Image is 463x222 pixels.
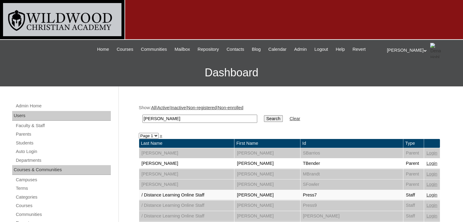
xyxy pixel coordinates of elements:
[15,202,111,210] a: Courses
[97,46,109,53] span: Home
[300,158,403,169] td: TBender
[139,105,440,126] div: Show: | | | |
[264,115,283,122] input: Search
[160,133,162,138] a: »
[15,211,111,218] a: Communities
[403,169,424,179] td: Parent
[426,213,437,218] a: Login
[300,139,403,148] td: Id
[289,116,300,121] a: Clear
[12,165,111,175] div: Courses & Communities
[12,111,111,121] div: Users
[300,169,403,179] td: MBrandt
[151,105,156,110] a: All
[311,46,331,53] a: Logout
[265,46,289,53] a: Calendar
[403,179,424,190] td: Parent
[15,157,111,164] a: Departments
[141,46,167,53] span: Communities
[333,46,348,53] a: Help
[15,176,111,184] a: Campuses
[171,46,193,53] a: Mailbox
[403,190,424,200] td: Staff
[234,158,300,169] td: [PERSON_NAME]
[353,46,366,53] span: Revert
[234,190,300,200] td: [PERSON_NAME]
[314,46,328,53] span: Logout
[234,139,300,148] td: First Name
[300,148,403,158] td: SBarrios
[430,43,445,58] img: Dena Hohl
[226,46,244,53] span: Contacts
[300,179,403,190] td: SFowler
[234,200,300,211] td: [PERSON_NAME]
[252,46,261,53] span: Blog
[336,46,345,53] span: Help
[15,185,111,192] a: Terms
[300,211,403,221] td: [PERSON_NAME]
[15,193,111,201] a: Categories
[15,122,111,130] a: Faculty & Staff
[170,105,186,110] a: Inactive
[94,46,112,53] a: Home
[403,148,424,158] td: Parent
[403,158,424,169] td: Parent
[403,139,424,148] td: Type
[426,161,437,166] a: Login
[300,190,403,200] td: Press7
[139,139,234,148] td: Last Name
[218,105,243,110] a: Non-enrolled
[234,211,300,221] td: [PERSON_NAME]
[139,190,234,200] td: / Distance Learning Online Staff
[426,203,437,208] a: Login
[15,148,111,155] a: Auto Login
[142,115,257,123] input: Search
[426,193,437,197] a: Login
[157,105,169,110] a: Active
[249,46,264,53] a: Blog
[138,46,170,53] a: Communities
[139,179,234,190] td: [PERSON_NAME]
[117,46,133,53] span: Courses
[15,102,111,110] a: Admin Home
[223,46,247,53] a: Contacts
[3,3,121,36] img: logo-white.png
[294,46,307,53] span: Admin
[114,46,136,53] a: Courses
[139,200,234,211] td: / Distance Learning Online Staff
[349,46,369,53] a: Revert
[187,105,217,110] a: Non-registered
[139,158,234,169] td: [PERSON_NAME]
[139,211,234,221] td: / Distance Learning Online Staff
[139,148,234,158] td: [PERSON_NAME]
[403,200,424,211] td: Staff
[387,43,457,58] div: [PERSON_NAME]
[426,182,437,187] a: Login
[291,46,310,53] a: Admin
[195,46,222,53] a: Repository
[15,130,111,138] a: Parents
[198,46,219,53] span: Repository
[426,172,437,176] a: Login
[426,151,437,155] a: Login
[403,211,424,221] td: Staff
[300,200,403,211] td: Press9
[234,169,300,179] td: [PERSON_NAME]
[3,59,460,86] h3: Dashboard
[268,46,286,53] span: Calendar
[174,46,190,53] span: Mailbox
[234,179,300,190] td: [PERSON_NAME]
[234,148,300,158] td: [PERSON_NAME]
[139,169,234,179] td: [PERSON_NAME]
[15,139,111,147] a: Students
